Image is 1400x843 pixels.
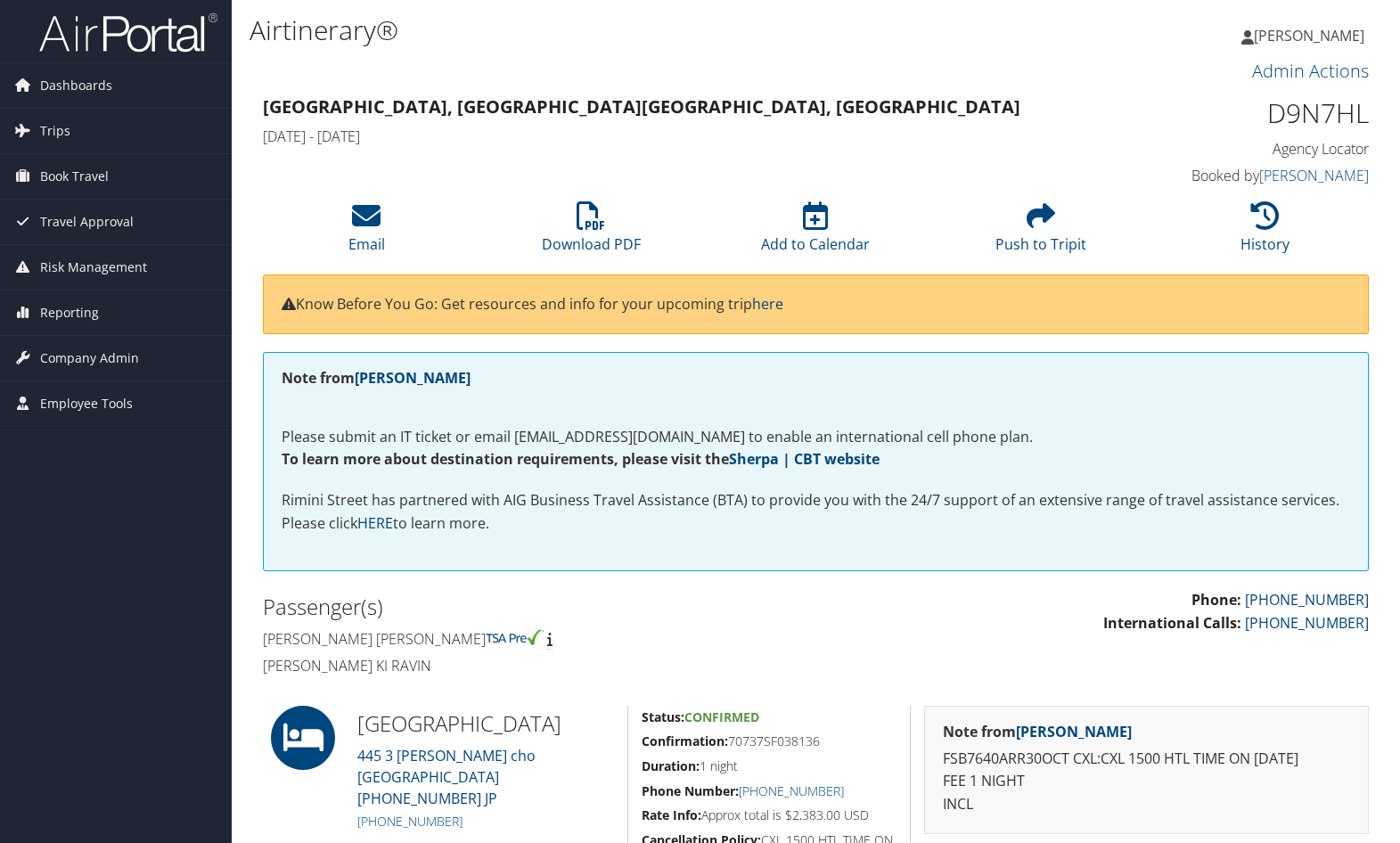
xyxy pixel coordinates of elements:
[282,368,471,388] strong: Note from
[761,211,870,254] a: Add to Calendar
[357,813,463,830] a: [PHONE_NUMBER]
[40,63,112,108] span: Dashboards
[486,629,544,645] img: tsa-precheck.png
[995,211,1086,254] a: Push to Tripit
[739,782,844,799] a: [PHONE_NUMBER]
[943,722,1132,741] strong: Note from
[40,154,109,199] span: Book Travel
[642,733,728,749] strong: Confirmation:
[282,403,1350,471] p: Please submit an IT ticket or email [EMAIL_ADDRESS][DOMAIN_NAME] to enable an international cell ...
[1191,590,1241,610] strong: Phone:
[40,336,139,381] span: Company Admin
[348,211,385,254] a: Email
[263,629,803,649] h4: [PERSON_NAME] [PERSON_NAME]
[642,733,897,750] h5: 70737SF038136
[263,94,1020,119] strong: [GEOGRAPHIC_DATA], [GEOGRAPHIC_DATA] [GEOGRAPHIC_DATA], [GEOGRAPHIC_DATA]
[263,656,803,675] h4: [PERSON_NAME] ki Ravin
[943,748,1350,816] p: FSB7640ARR30OCT CXL:CXL 1500 HTL TIME ON [DATE] FEE 1 NIGHT INCL
[1112,139,1369,159] h4: Agency Locator
[542,211,641,254] a: Download PDF
[282,489,1350,535] p: Rimini Street has partnered with AIG Business Travel Assistance (BTA) to provide you with the 24/...
[1240,211,1289,254] a: History
[729,449,880,469] a: Sherpa | CBT website
[39,12,217,53] img: airportal-logo.png
[1103,613,1241,633] strong: International Calls:
[40,200,134,244] span: Travel Approval
[1016,722,1132,741] a: [PERSON_NAME]
[1252,59,1369,83] a: Admin Actions
[282,293,1350,316] p: Know Before You Go: Get resources and info for your upcoming trip
[40,245,147,290] span: Risk Management
[1241,9,1382,62] a: [PERSON_NAME]
[642,757,700,774] strong: Duration:
[1112,94,1369,132] h1: D9N7HL
[357,513,393,533] a: HERE
[40,291,99,335] span: Reporting
[263,592,803,622] h2: Passenger(s)
[642,806,701,823] strong: Rate Info:
[250,12,1004,49] h1: Airtinerary®
[1259,166,1369,185] a: [PERSON_NAME]
[282,449,880,469] strong: To learn more about destination requirements, please visit the
[642,782,739,799] strong: Phone Number:
[355,368,471,388] a: [PERSON_NAME]
[40,109,70,153] span: Trips
[357,746,536,808] a: 445 3 [PERSON_NAME] cho[GEOGRAPHIC_DATA] [PHONE_NUMBER] JP
[1245,590,1369,610] a: [PHONE_NUMBER]
[752,294,783,314] a: here
[263,127,1085,146] h4: [DATE] - [DATE]
[1112,166,1369,185] h4: Booked by
[642,708,684,725] strong: Status:
[357,708,614,739] h2: [GEOGRAPHIC_DATA]
[1254,26,1364,45] span: [PERSON_NAME]
[642,757,897,775] h5: 1 night
[40,381,133,426] span: Employee Tools
[642,806,897,824] h5: Approx total is $2,383.00 USD
[684,708,759,725] span: Confirmed
[1245,613,1369,633] a: [PHONE_NUMBER]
